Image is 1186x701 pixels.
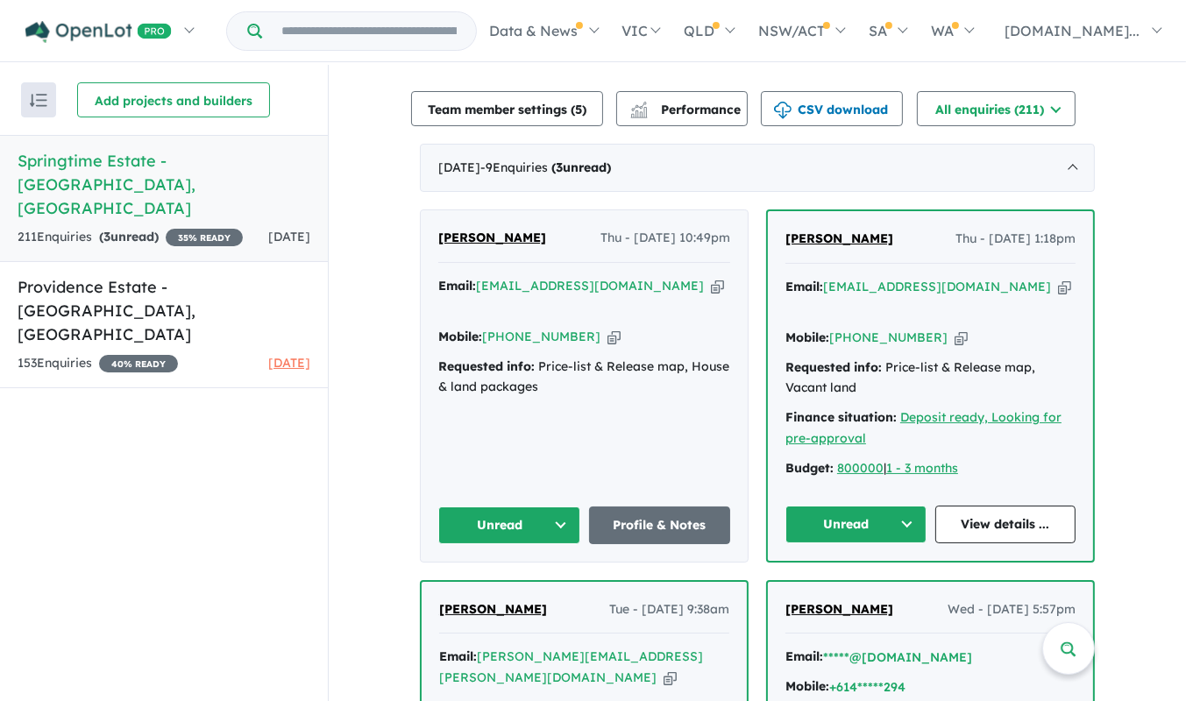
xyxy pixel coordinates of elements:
a: [PERSON_NAME][EMAIL_ADDRESS][PERSON_NAME][DOMAIN_NAME] [439,648,703,685]
img: download icon [774,102,792,119]
strong: Requested info: [438,358,535,374]
strong: Requested info: [785,359,882,375]
span: [PERSON_NAME] [438,230,546,245]
div: 211 Enquir ies [18,227,243,248]
span: Tue - [DATE] 9:38am [609,599,729,620]
div: Price-list & Release map, House & land packages [438,357,730,399]
div: | [785,458,1076,479]
button: Copy [607,328,621,346]
a: [EMAIL_ADDRESS][DOMAIN_NAME] [823,279,1051,294]
strong: ( unread) [551,159,611,175]
div: Price-list & Release map, Vacant land [785,358,1076,400]
button: Team member settings (5) [411,91,603,126]
span: Wed - [DATE] 5:57pm [948,599,1076,620]
span: Performance [633,102,741,117]
strong: Mobile: [438,329,482,344]
button: Copy [664,669,677,687]
button: Performance [616,91,748,126]
a: [PHONE_NUMBER] [482,329,600,344]
div: 153 Enquir ies [18,353,178,374]
span: [DATE] [268,229,310,244]
strong: Mobile: [785,678,829,694]
a: [PERSON_NAME] [439,599,547,620]
span: [PERSON_NAME] [785,230,893,246]
button: Unread [785,506,927,543]
a: [PHONE_NUMBER] [829,329,948,345]
span: [DOMAIN_NAME]... [1005,22,1140,39]
a: 800000 [837,460,884,476]
a: [PERSON_NAME] [785,599,893,620]
button: Copy [955,329,968,347]
span: 35 % READY [166,229,243,246]
span: Thu - [DATE] 10:49pm [600,228,730,249]
a: View details ... [935,506,1076,543]
button: All enquiries (211) [917,91,1076,126]
span: - 9 Enquir ies [480,159,611,175]
span: 40 % READY [99,355,178,372]
input: Try estate name, suburb, builder or developer [266,12,472,50]
span: 3 [103,229,110,244]
strong: Email: [785,279,823,294]
a: [EMAIL_ADDRESS][DOMAIN_NAME] [476,278,704,294]
strong: Mobile: [785,329,829,345]
a: Deposit ready, Looking for pre-approval [785,409,1062,446]
span: [PERSON_NAME] [439,601,547,617]
img: line-chart.svg [631,102,647,111]
a: [PERSON_NAME] [438,228,546,249]
strong: Email: [785,648,823,664]
a: [PERSON_NAME] [785,229,893,250]
button: Add projects and builders [77,82,270,117]
strong: ( unread) [99,229,159,244]
strong: Budget: [785,460,834,476]
h5: Springtime Estate - [GEOGRAPHIC_DATA] , [GEOGRAPHIC_DATA] [18,149,310,220]
a: 1 - 3 months [886,460,958,476]
strong: Finance situation: [785,409,897,425]
span: [DATE] [268,355,310,371]
h5: Providence Estate - [GEOGRAPHIC_DATA] , [GEOGRAPHIC_DATA] [18,275,310,346]
button: Copy [1058,278,1071,296]
span: Thu - [DATE] 1:18pm [955,229,1076,250]
button: CSV download [761,91,903,126]
div: [DATE] [420,144,1095,193]
img: bar-chart.svg [630,107,648,118]
button: Unread [438,506,580,544]
img: sort.svg [30,94,47,107]
span: 5 [575,102,582,117]
a: Profile & Notes [589,506,731,544]
strong: Email: [438,278,476,294]
span: [PERSON_NAME] [785,601,893,617]
button: Copy [711,277,724,295]
img: Openlot PRO Logo White [25,21,172,43]
strong: Email: [439,648,477,664]
span: 3 [556,159,563,175]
